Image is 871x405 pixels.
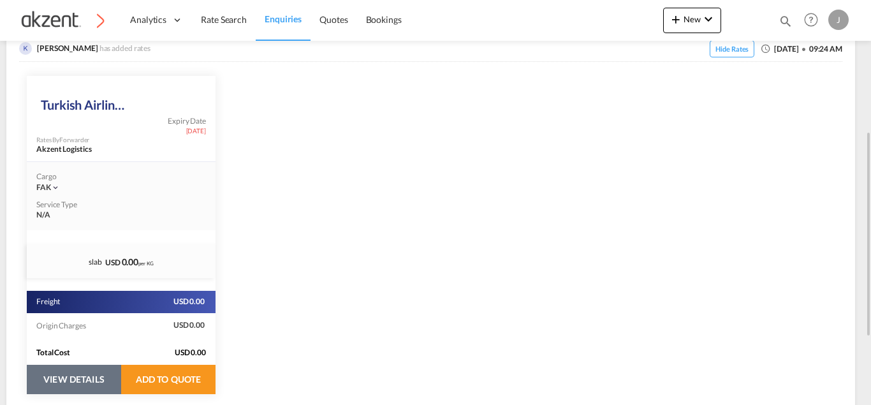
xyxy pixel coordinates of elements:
md-icon: icon-plus 400-fg [668,11,684,27]
span: FAK [36,182,51,192]
span: per KG [138,260,153,267]
span: USD [105,258,121,267]
span: Rate Search [201,14,247,25]
span: Help [800,9,822,31]
span: New [668,14,716,24]
span: N/A [36,210,50,221]
span: 0.00 [122,256,139,267]
span: Origin Charges [36,321,87,330]
md-icon: icon-clock [761,43,771,54]
span: [PERSON_NAME] [37,43,98,53]
div: J [828,10,849,30]
md-icon: icon-chevron-down [51,183,60,192]
div: [DATE] 09:24 AM [703,42,842,56]
span: [DATE] [186,126,206,135]
button: VIEW DETAILS [27,365,121,394]
div: Rates By [36,135,89,144]
span: Forwarder [59,136,89,144]
div: Cargo [36,172,206,182]
md-icon: icon-chevron-down [701,11,716,27]
img: gN+0a958nCIIgAAAABJRU5ErkJggg== [19,42,32,55]
div: Service Type [36,200,87,210]
span: Expiry Date [168,116,206,127]
span: Bookings [366,14,402,25]
button: ADD TO QUOTE [121,365,216,394]
span: Enquiries [265,13,302,24]
div: Help [800,9,828,32]
div: slab [89,257,102,268]
span: USD 0.00 [173,320,206,331]
span: USD 0.00 [175,348,216,358]
div: icon-magnify [779,14,793,33]
div: Akzent Logistics [36,144,164,155]
button: icon-plus 400-fgNewicon-chevron-down [663,8,721,33]
img: c72fcea0ad0611ed966209c23b7bd3dd.png [19,6,105,34]
span: Hide Rates [710,40,754,57]
md-icon: icon-magnify [779,14,793,28]
span: Analytics [130,13,166,26]
span: has added rates [99,43,154,53]
div: Total Cost [36,348,140,358]
md-icon: icon-checkbox-blank-circle [802,47,806,51]
span: USD 0.00 [173,297,206,307]
span: Freight [36,297,61,307]
div: Turkish Airlines Inc. [41,84,126,116]
span: Quotes [319,14,348,25]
